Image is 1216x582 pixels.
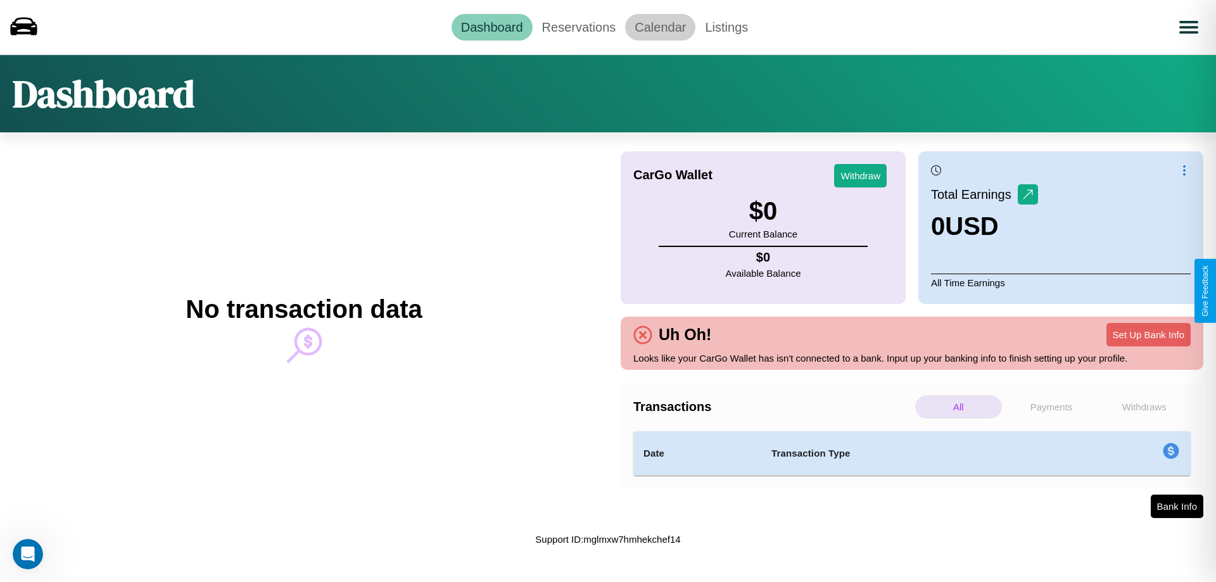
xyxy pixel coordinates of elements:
h4: $ 0 [726,250,801,265]
h1: Dashboard [13,68,194,120]
div: Give Feedback [1201,265,1210,317]
p: Payments [1008,395,1095,419]
a: Calendar [625,14,695,41]
a: Dashboard [452,14,533,41]
p: All Time Earnings [931,274,1191,291]
h4: Date [643,446,751,461]
h3: $ 0 [729,197,797,225]
a: Reservations [533,14,626,41]
h4: Transaction Type [771,446,1059,461]
a: Listings [695,14,757,41]
iframe: Intercom live chat [13,539,43,569]
h4: CarGo Wallet [633,168,712,182]
p: Current Balance [729,225,797,243]
button: Bank Info [1151,495,1203,518]
h4: Transactions [633,400,912,414]
button: Open menu [1171,9,1206,45]
h3: 0 USD [931,212,1038,241]
p: Withdraws [1101,395,1187,419]
h4: Uh Oh! [652,326,718,344]
p: All [915,395,1002,419]
button: Set Up Bank Info [1106,323,1191,346]
p: Available Balance [726,265,801,282]
button: Withdraw [834,164,887,187]
table: simple table [633,431,1191,476]
p: Total Earnings [931,183,1018,206]
p: Support ID: mglmxw7hmhekchef14 [535,531,680,548]
h2: No transaction data [186,295,422,324]
p: Looks like your CarGo Wallet has isn't connected to a bank. Input up your banking info to finish ... [633,350,1191,367]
